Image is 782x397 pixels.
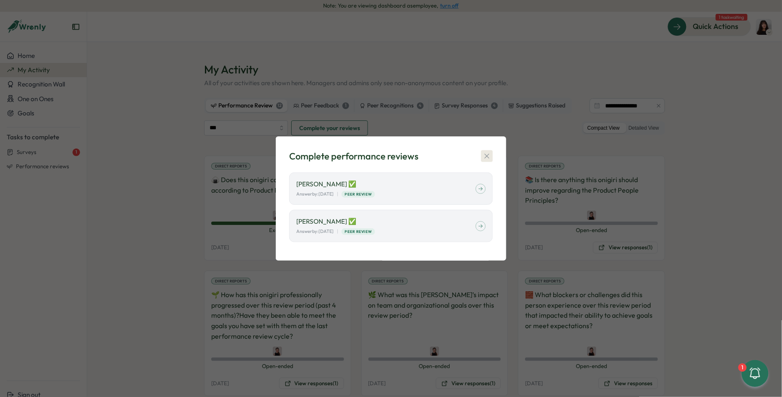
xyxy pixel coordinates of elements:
[296,217,476,226] p: [PERSON_NAME] ✅
[742,360,769,387] button: 1
[296,180,476,189] p: [PERSON_NAME] ✅
[345,191,372,197] span: Peer Review
[289,150,418,163] div: Complete performance reviews
[289,172,493,205] a: [PERSON_NAME] ✅Answerby:[DATE]|Peer Review
[296,191,334,198] p: Answer by: [DATE]
[337,191,338,198] p: |
[289,210,493,242] a: [PERSON_NAME] ✅Answerby:[DATE]|Peer Review
[337,228,338,235] p: |
[296,228,334,235] p: Answer by: [DATE]
[345,229,372,235] span: Peer Review
[738,363,747,372] div: 1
